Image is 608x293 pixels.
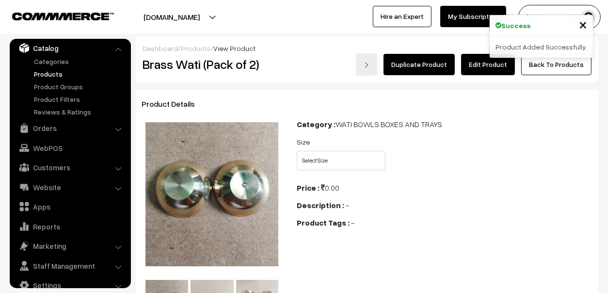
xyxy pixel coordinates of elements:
a: Reviews & Ratings [32,107,128,117]
span: - [346,200,349,210]
div: Product Added Successfully. [490,36,593,58]
a: Hire an Expert [373,6,432,27]
a: Product Filters [32,94,128,104]
a: Edit Product [461,54,515,75]
b: Category : [297,119,336,129]
a: Duplicate Product [384,54,455,75]
a: Reports [12,218,128,235]
label: Size [297,137,310,147]
a: Marketing [12,237,128,255]
button: [PERSON_NAME]… [518,5,601,29]
a: My Subscription [440,6,506,27]
span: View Product [213,44,256,52]
a: Website [12,179,128,196]
span: - [351,218,354,228]
div: / / [143,43,592,53]
a: Customers [12,159,128,176]
b: Description : [297,200,344,210]
img: 17550727113608WhatsApp-Image-2025-08-13-at-125438-PM.jpeg [145,122,279,266]
a: WebPOS [12,139,128,157]
a: Categories [32,56,128,66]
strong: Success [501,20,531,31]
a: COMMMERCE [12,10,97,21]
a: Product Groups [32,81,128,92]
a: Orders [12,119,128,137]
span: Product Details [142,99,207,109]
b: Product Tags : [297,218,350,228]
img: COMMMERCE [12,13,114,20]
div: WATI BOWLS BOXES AND TRAYS [297,118,592,130]
button: [DOMAIN_NAME] [110,5,234,29]
img: user [581,10,596,24]
a: Back To Products [521,54,592,75]
a: Products [32,69,128,79]
b: Price : [297,183,320,193]
a: Catalog [12,39,128,57]
a: Products [181,44,210,52]
h2: Brass Wati (Pack of 2) [143,57,283,72]
button: Close [579,17,587,32]
a: Dashboard [143,44,178,52]
a: Staff Management [12,257,128,275]
span: × [579,15,587,33]
a: Apps [12,198,128,215]
div: 0.00 [297,182,592,194]
img: right-arrow.png [364,62,369,68]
